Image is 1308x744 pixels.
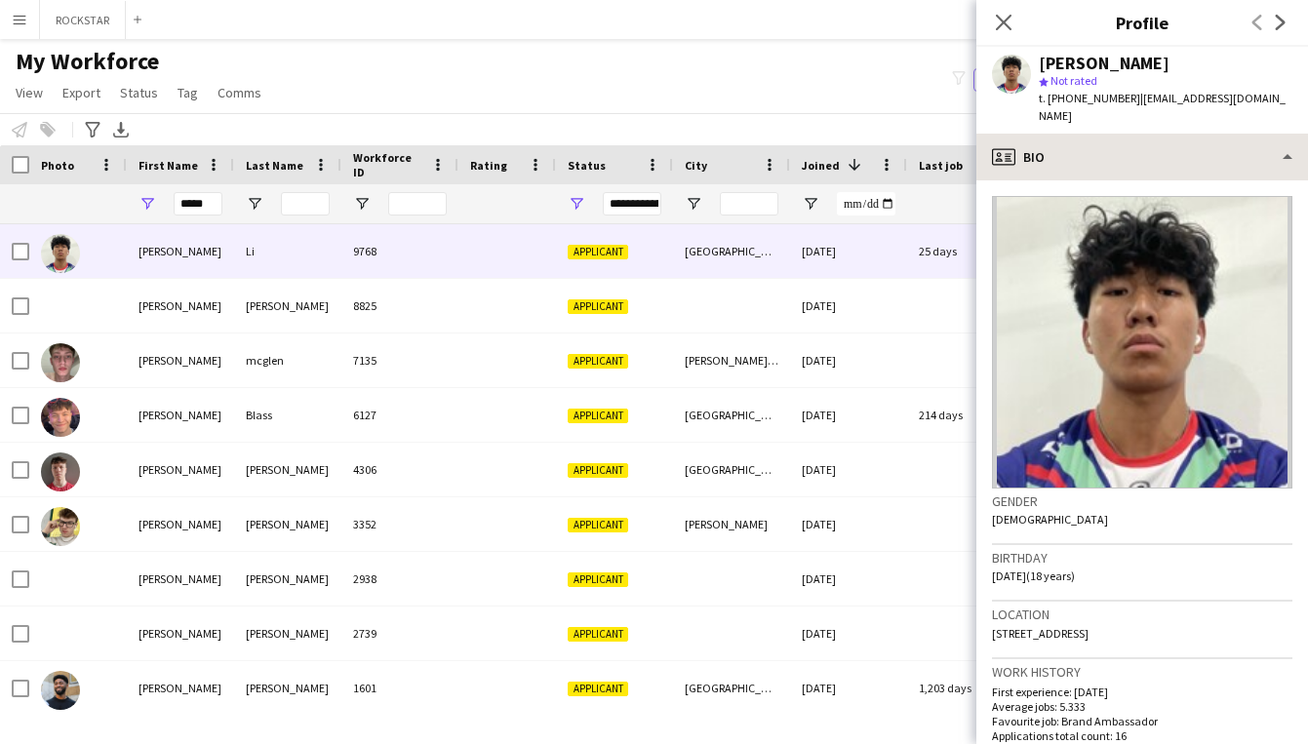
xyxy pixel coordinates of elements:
span: Rating [470,158,507,173]
input: Last Name Filter Input [281,192,330,215]
div: [PERSON_NAME] [234,607,341,660]
span: Photo [41,158,74,173]
div: [DATE] [790,388,907,442]
div: [PERSON_NAME] [234,552,341,606]
span: Tag [178,84,198,101]
img: brandon mcglen [41,343,80,382]
div: 1601 [341,661,458,715]
span: View [16,84,43,101]
span: First Name [139,158,198,173]
span: Workforce ID [353,150,423,179]
div: [PERSON_NAME][GEOGRAPHIC_DATA] [673,333,790,387]
div: Bio [976,134,1308,180]
div: [GEOGRAPHIC_DATA] [673,661,790,715]
div: mcglen [234,333,341,387]
div: [DATE] [790,333,907,387]
button: Open Filter Menu [568,195,585,213]
p: Average jobs: 5.333 [992,699,1292,714]
div: [PERSON_NAME] [127,333,234,387]
span: Applicant [568,299,628,314]
div: 3352 [341,497,458,551]
button: Open Filter Menu [246,195,263,213]
div: [PERSON_NAME] [127,497,234,551]
div: [DATE] [790,443,907,496]
span: Applicant [568,518,628,532]
button: Open Filter Menu [139,195,156,213]
div: [PERSON_NAME] [127,279,234,333]
div: [DATE] [790,661,907,715]
span: Applicant [568,627,628,642]
p: Applications total count: 16 [992,728,1292,743]
div: Li [234,224,341,278]
span: Applicant [568,354,628,369]
app-action-btn: Export XLSX [109,118,133,141]
span: Applicant [568,682,628,696]
div: [PERSON_NAME] [234,443,341,496]
p: Favourite job: Brand Ambassador [992,714,1292,728]
img: Brandon Wooding [41,671,80,710]
a: Export [55,80,108,105]
span: [DEMOGRAPHIC_DATA] [992,512,1108,527]
div: [PERSON_NAME] [127,661,234,715]
span: [STREET_ADDRESS] [992,626,1089,641]
span: Not rated [1050,73,1097,88]
button: Open Filter Menu [802,195,819,213]
div: [PERSON_NAME] [1039,55,1169,72]
h3: Birthday [992,549,1292,567]
app-action-btn: Advanced filters [81,118,104,141]
span: Applicant [568,245,628,259]
button: Open Filter Menu [353,195,371,213]
div: 9768 [341,224,458,278]
h3: Work history [992,663,1292,681]
span: Last Name [246,158,303,173]
span: | [EMAIL_ADDRESS][DOMAIN_NAME] [1039,91,1286,123]
div: 2938 [341,552,458,606]
a: Comms [210,80,269,105]
span: Comms [218,84,261,101]
span: City [685,158,707,173]
div: 25 days [907,224,1024,278]
span: Last job [919,158,963,173]
img: Crew avatar or photo [992,196,1292,489]
button: ROCKSTAR [40,1,126,39]
div: [GEOGRAPHIC_DATA] [673,224,790,278]
h3: Profile [976,10,1308,35]
span: Status [120,84,158,101]
div: [GEOGRAPHIC_DATA] [673,388,790,442]
div: [PERSON_NAME] [127,552,234,606]
span: Applicant [568,409,628,423]
div: 2739 [341,607,458,660]
div: [DATE] [790,497,907,551]
div: [PERSON_NAME] [127,388,234,442]
div: [DATE] [790,279,907,333]
span: [DATE] (18 years) [992,568,1075,583]
img: Brandon Li [41,234,80,273]
div: Blass [234,388,341,442]
div: 1,203 days [907,661,1024,715]
div: [PERSON_NAME] [127,224,234,278]
div: [DATE] [790,607,907,660]
span: My Workforce [16,47,159,76]
div: [PERSON_NAME] [673,497,790,551]
div: [DATE] [790,224,907,278]
div: 8825 [341,279,458,333]
input: City Filter Input [720,192,778,215]
span: Status [568,158,606,173]
a: View [8,80,51,105]
div: [PERSON_NAME] [127,443,234,496]
button: Open Filter Menu [685,195,702,213]
p: First experience: [DATE] [992,685,1292,699]
span: Joined [802,158,840,173]
span: Export [62,84,100,101]
span: Applicant [568,463,628,478]
img: Brandon Jackson-Gamlen [41,507,80,546]
div: [GEOGRAPHIC_DATA] [673,443,790,496]
h3: Gender [992,492,1292,510]
a: Status [112,80,166,105]
span: Applicant [568,572,628,587]
div: 7135 [341,333,458,387]
div: 214 days [907,388,1024,442]
input: Joined Filter Input [837,192,895,215]
input: First Name Filter Input [174,192,222,215]
input: Workforce ID Filter Input [388,192,447,215]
